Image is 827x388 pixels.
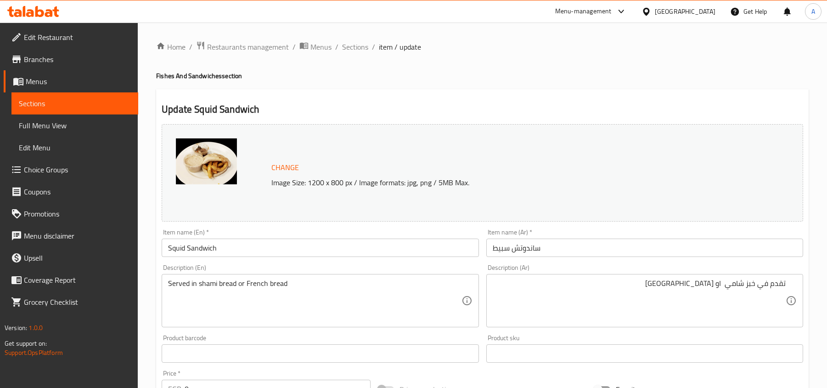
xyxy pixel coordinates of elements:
[156,41,186,52] a: Home
[19,142,131,153] span: Edit Menu
[4,70,138,92] a: Menus
[24,164,131,175] span: Choice Groups
[4,203,138,225] a: Promotions
[379,41,421,52] span: item / update
[11,114,138,137] a: Full Menu View
[168,279,461,323] textarea: Served in shami bread or French bread
[156,41,809,53] nav: breadcrumb
[162,344,478,363] input: Please enter product barcode
[4,225,138,247] a: Menu disclaimer
[24,186,131,197] span: Coupons
[196,41,289,53] a: Restaurants management
[486,239,803,257] input: Enter name Ar
[19,98,131,109] span: Sections
[310,41,332,52] span: Menus
[24,252,131,263] span: Upsell
[5,337,47,349] span: Get support on:
[24,274,131,285] span: Coverage Report
[24,297,131,308] span: Grocery Checklist
[271,161,299,174] span: Change
[28,322,43,334] span: 1.0.0
[4,48,138,70] a: Branches
[4,247,138,269] a: Upsell
[342,41,368,52] a: Sections
[4,159,138,181] a: Choice Groups
[268,177,727,188] p: Image Size: 1200 x 800 px / Image formats: jpg, png / 5MB Max.
[555,6,612,17] div: Menu-management
[24,54,131,65] span: Branches
[293,41,296,52] li: /
[24,32,131,43] span: Edit Restaurant
[156,71,809,80] h4: Fishes And Sandwiches section
[176,138,237,184] img: blob_637610850012610173
[5,347,63,359] a: Support.OpsPlatform
[24,208,131,219] span: Promotions
[655,6,715,17] div: [GEOGRAPHIC_DATA]
[4,26,138,48] a: Edit Restaurant
[162,103,803,116] h2: Update Squid Sandwich
[162,239,478,257] input: Enter name En
[207,41,289,52] span: Restaurants management
[811,6,815,17] span: A
[299,41,332,53] a: Menus
[335,41,338,52] li: /
[4,291,138,313] a: Grocery Checklist
[493,279,786,323] textarea: تقدم في خبز شامي او [GEOGRAPHIC_DATA]
[11,92,138,114] a: Sections
[5,322,27,334] span: Version:
[19,120,131,131] span: Full Menu View
[4,181,138,203] a: Coupons
[486,344,803,363] input: Please enter product sku
[24,230,131,241] span: Menu disclaimer
[268,158,303,177] button: Change
[26,76,131,87] span: Menus
[189,41,192,52] li: /
[4,269,138,291] a: Coverage Report
[372,41,375,52] li: /
[11,137,138,159] a: Edit Menu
